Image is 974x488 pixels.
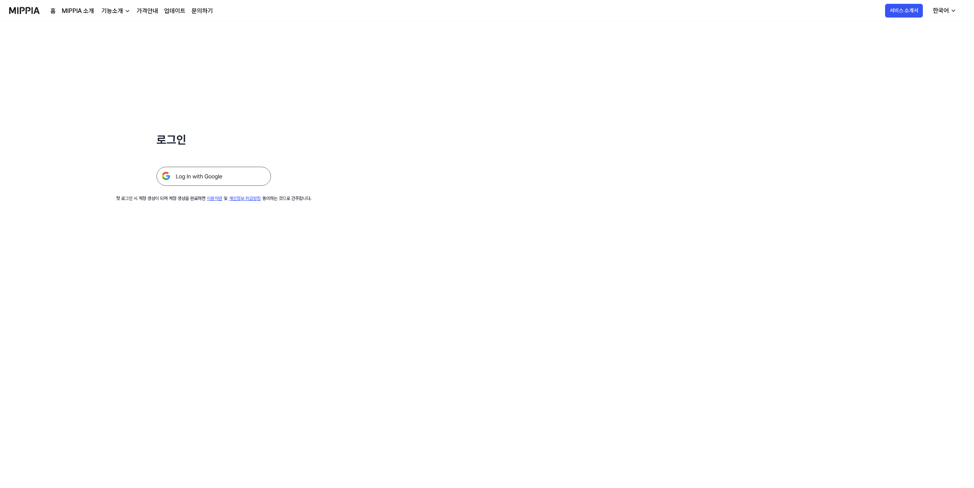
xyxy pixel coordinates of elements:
button: 기능소개 [100,6,131,16]
img: 구글 로그인 버튼 [156,167,271,186]
a: 문의하기 [192,6,213,16]
h1: 로그인 [156,131,271,148]
a: 업데이트 [164,6,185,16]
div: 한국어 [931,6,950,15]
div: 기능소개 [100,6,124,16]
a: 홈 [50,6,56,16]
a: 개인정보 취급방침 [229,196,261,201]
div: 첫 로그인 시 계정 생성이 되며 계정 생성을 완료하면 및 동의하는 것으로 간주합니다. [116,195,311,202]
a: 이용약관 [207,196,222,201]
a: 가격안내 [137,6,158,16]
button: 서비스 소개서 [885,4,923,18]
img: down [124,8,131,14]
button: 한국어 [927,3,961,18]
a: MIPPIA 소개 [62,6,94,16]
